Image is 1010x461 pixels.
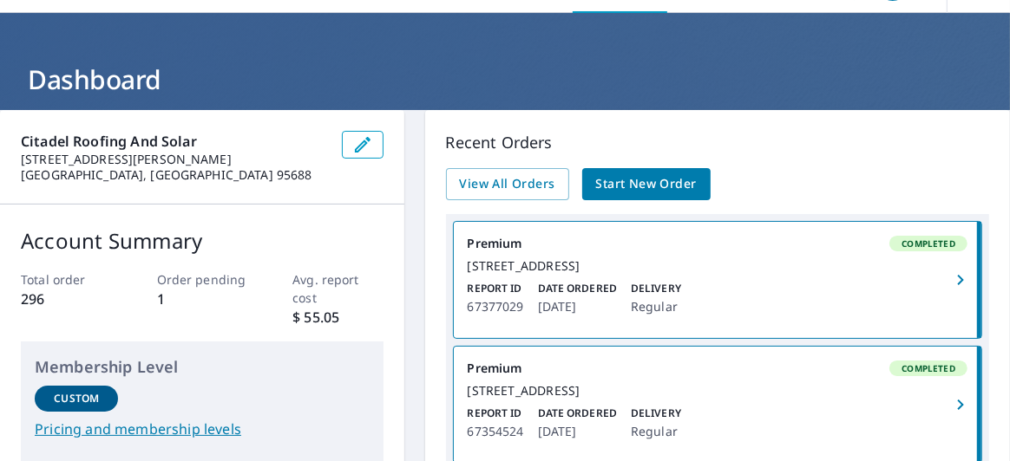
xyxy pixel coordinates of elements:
[891,362,966,374] span: Completed
[468,236,967,251] div: Premium
[446,131,989,154] p: Recent Orders
[468,421,524,442] p: 67354524
[596,173,697,195] span: Start New Order
[631,296,681,317] p: Regular
[460,173,555,195] span: View All Orders
[21,225,384,256] p: Account Summary
[21,167,328,183] p: [GEOGRAPHIC_DATA], [GEOGRAPHIC_DATA] 95688
[21,62,989,97] h1: Dashboard
[446,168,569,200] a: View All Orders
[468,360,967,376] div: Premium
[538,281,617,296] p: Date Ordered
[157,289,247,309] p: 1
[454,222,981,338] a: PremiumCompleted[STREET_ADDRESS]Report ID67377029Date Ordered[DATE]DeliveryRegular
[631,281,681,296] p: Delivery
[631,406,681,421] p: Delivery
[35,419,370,439] a: Pricing and membership levels
[292,307,383,328] p: $ 55.05
[157,270,247,289] p: Order pending
[54,391,99,406] p: Custom
[468,296,524,317] p: 67377029
[468,258,967,274] div: [STREET_ADDRESS]
[468,383,967,399] div: [STREET_ADDRESS]
[538,406,617,421] p: Date Ordered
[21,289,111,309] p: 296
[538,296,617,317] p: [DATE]
[468,281,524,296] p: Report ID
[21,152,328,167] p: [STREET_ADDRESS][PERSON_NAME]
[582,168,711,200] a: Start New Order
[631,421,681,442] p: Regular
[891,237,966,250] span: Completed
[468,406,524,421] p: Report ID
[21,270,111,289] p: Total order
[35,355,370,379] p: Membership Level
[21,131,328,152] p: Citadel Roofing And Solar
[538,421,617,442] p: [DATE]
[292,270,383,307] p: Avg. report cost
